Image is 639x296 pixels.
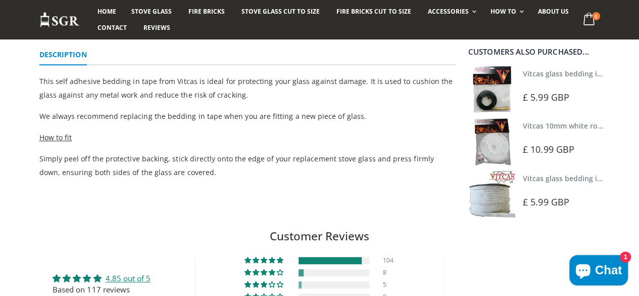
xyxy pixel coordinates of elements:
[181,4,232,20] a: Fire Bricks
[483,4,529,20] a: How To
[39,12,80,28] img: Stove Glass Replacement
[490,7,516,16] span: How To
[468,66,515,113] img: Vitcas stove glass bedding in tape
[105,273,150,283] a: 4.85 out of 5
[124,4,179,20] a: Stove Glass
[468,171,515,218] img: Vitcas stove glass bedding in tape
[53,273,150,284] div: Average rating is 4.85 stars
[468,48,608,56] div: Customers also purchased...
[97,23,127,32] span: Contact
[97,7,116,16] span: Home
[420,4,481,20] a: Accessories
[468,118,515,165] img: Vitcas white rope, glue and gloves kit 10mm
[143,23,170,32] span: Reviews
[188,7,225,16] span: Fire Bricks
[8,228,631,244] h2: Customer Reviews
[566,255,631,288] inbox-online-store-chat: Shopify online store chat
[136,20,178,36] a: Reviews
[90,20,134,36] a: Contact
[523,91,569,103] span: £ 5.99 GBP
[244,281,285,288] div: 4% (5) reviews with 3 star rating
[383,281,395,288] div: 5
[329,4,418,20] a: Fire Bricks Cut To Size
[39,133,72,142] span: How to fit
[90,4,124,20] a: Home
[383,269,395,276] div: 8
[53,284,150,295] div: Based on 117 reviews
[131,7,172,16] span: Stove Glass
[244,269,285,276] div: 7% (8) reviews with 4 star rating
[579,10,600,30] a: 0
[530,4,576,20] a: About us
[241,7,320,16] span: Stove Glass Cut To Size
[244,257,285,264] div: 89% (104) reviews with 5 star rating
[592,12,600,20] span: 0
[234,4,327,20] a: Stove Glass Cut To Size
[538,7,569,16] span: About us
[39,152,456,179] p: Simply peel off the protective backing, stick directly onto the edge of your replacement stove gl...
[336,7,411,16] span: Fire Bricks Cut To Size
[427,7,468,16] span: Accessories
[39,45,87,65] a: Description
[523,143,574,155] span: £ 10.99 GBP
[523,196,569,208] span: £ 5.99 GBP
[39,74,456,102] p: This self adhesive bedding in tape from Vitcas is ideal for protecting your glass against damage....
[39,109,456,123] p: We always recommend replacing the bedding in tape when you are fitting a new piece of glass.
[383,257,395,264] div: 104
